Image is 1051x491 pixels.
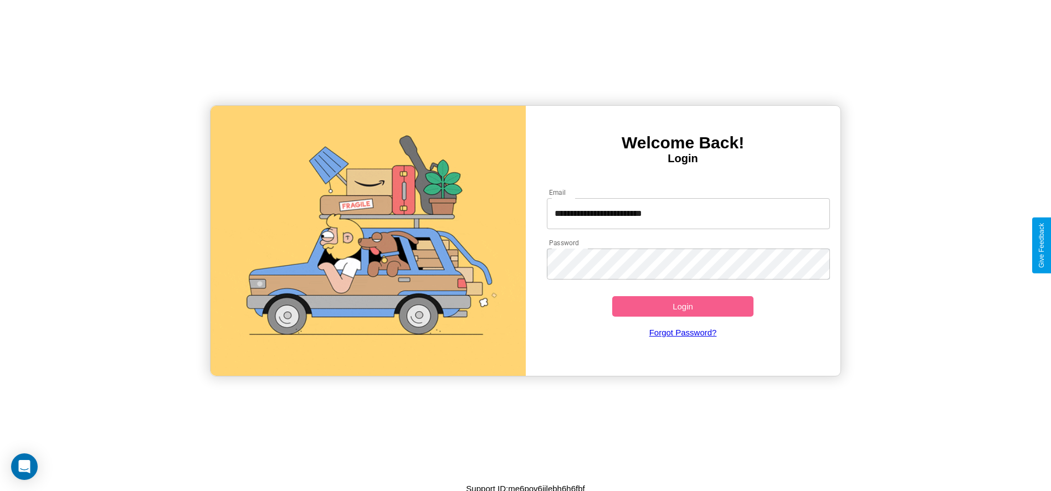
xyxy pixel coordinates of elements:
[526,133,840,152] h3: Welcome Back!
[11,453,38,480] div: Open Intercom Messenger
[612,296,754,317] button: Login
[211,106,525,376] img: gif
[549,188,566,197] label: Email
[541,317,824,348] a: Forgot Password?
[1038,223,1045,268] div: Give Feedback
[526,152,840,165] h4: Login
[549,238,578,247] label: Password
